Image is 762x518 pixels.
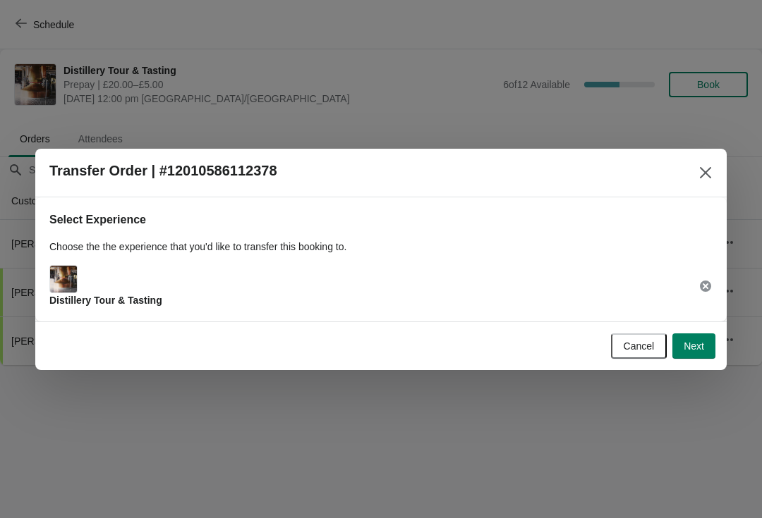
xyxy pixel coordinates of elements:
[672,333,715,359] button: Next
[49,163,277,179] h2: Transfer Order | #12010586112378
[49,211,713,228] h2: Select Experience
[49,295,162,306] span: Distillery Tour & Tasting
[611,333,667,359] button: Cancel
[684,340,704,352] span: Next
[50,266,77,292] img: Main Experience Image
[624,340,655,352] span: Cancel
[693,160,718,185] button: Close
[49,240,713,254] p: Choose the the experience that you'd like to transfer this booking to.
